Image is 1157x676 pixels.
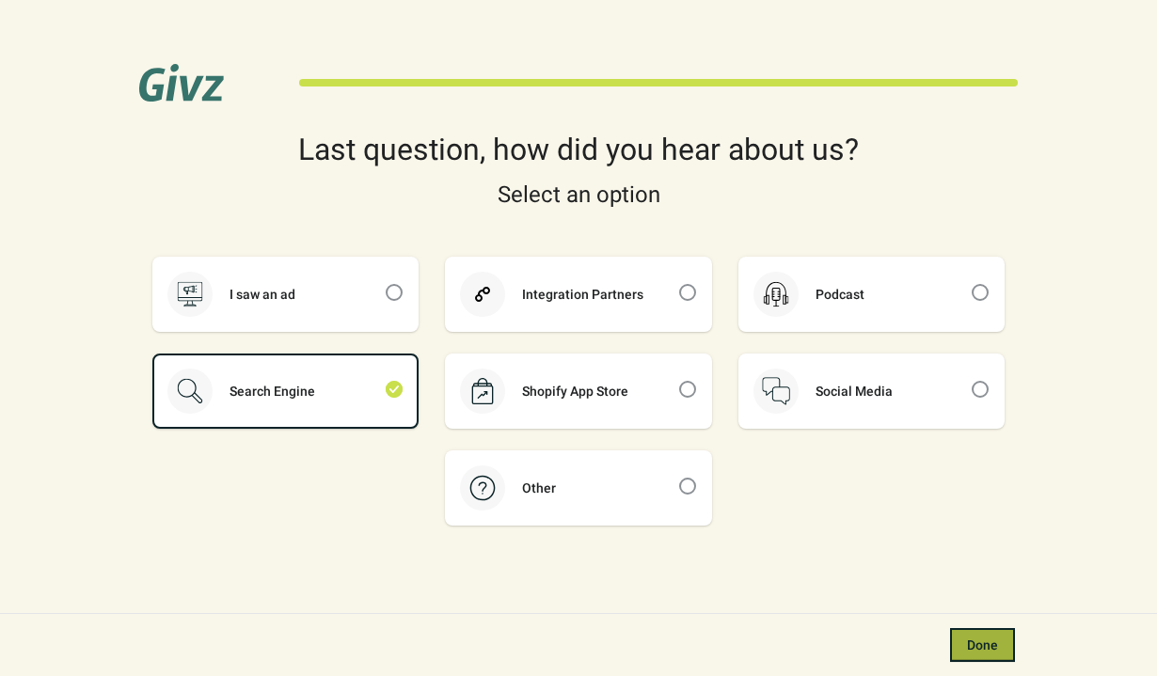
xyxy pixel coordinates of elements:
[799,285,881,304] div: Podcast
[213,285,312,304] div: I saw an ad
[950,628,1015,662] button: Done
[967,637,998,652] span: Done
[213,382,332,401] div: Search Engine
[139,180,1018,210] div: Select an option
[139,134,1018,165] div: Last question, how did you hear about us?
[505,285,660,304] div: Integration Partners
[505,479,573,497] div: Other
[505,382,645,401] div: Shopify App Store
[799,382,910,401] div: Social Media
